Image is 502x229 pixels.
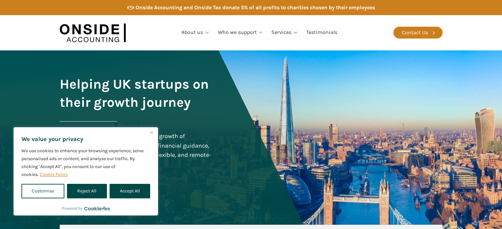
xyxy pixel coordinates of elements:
a: Cookie Policy [40,171,68,178]
a: Visit CookieYes website [84,206,110,211]
div: Contact Us [402,28,428,37]
button: Reject All [67,184,107,198]
button: Accept All [110,184,150,198]
button: Customise [21,184,64,198]
img: Onside Accounting [60,20,126,45]
p: We value your privacy [21,135,150,143]
div: Onside Accounting and Onside Tax donate 5% of all profits to charities chosen by their employees [136,3,375,12]
div: We value your privacy [13,127,158,216]
p: We use cookies to enhance your browsing experience, serve personalised ads or content, and analys... [21,147,150,179]
img: Close [150,131,153,134]
a: Testimonials [302,21,341,44]
button: Close [148,129,155,136]
a: About us [178,21,214,44]
a: Services [267,21,302,44]
h1: Helping UK startups on their growth journey [60,75,213,111]
div: Powered by [62,205,110,212]
a: Who we support [214,21,268,44]
a: Contact Us [393,27,443,39]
